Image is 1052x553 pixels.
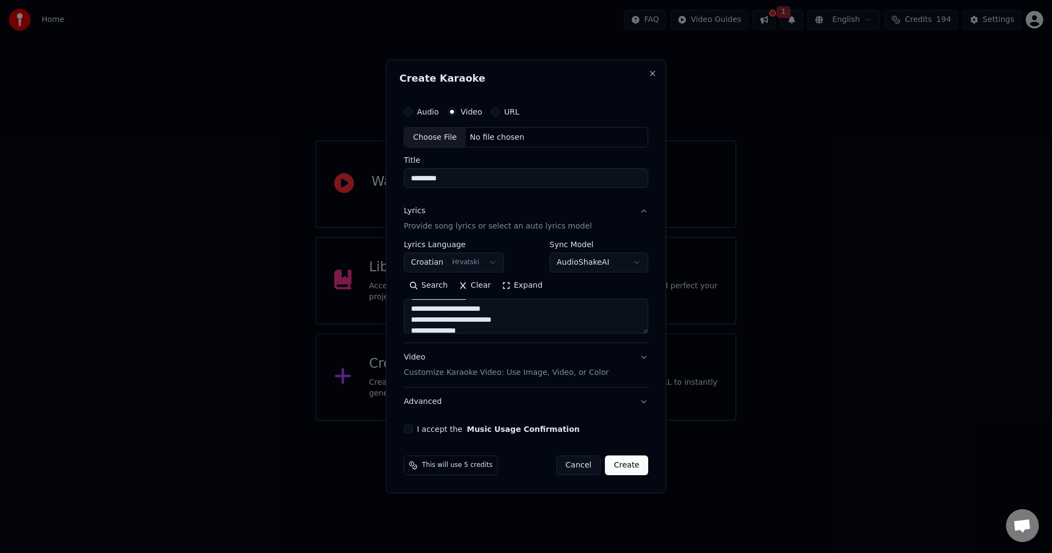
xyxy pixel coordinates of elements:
[461,108,482,116] label: Video
[404,352,609,379] div: Video
[453,277,496,295] button: Clear
[605,455,648,475] button: Create
[556,455,601,475] button: Cancel
[404,206,425,217] div: Lyrics
[404,128,466,147] div: Choose File
[404,277,453,295] button: Search
[467,425,580,433] button: I accept the
[417,425,580,433] label: I accept the
[404,367,609,378] p: Customize Karaoke Video: Use Image, Video, or Color
[550,241,648,249] label: Sync Model
[404,241,504,249] label: Lyrics Language
[404,221,592,232] p: Provide song lyrics or select an auto lyrics model
[466,132,529,143] div: No file chosen
[504,108,519,116] label: URL
[496,277,548,295] button: Expand
[399,73,653,83] h2: Create Karaoke
[422,461,493,470] span: This will use 5 credits
[404,344,648,387] button: VideoCustomize Karaoke Video: Use Image, Video, or Color
[404,157,648,164] label: Title
[404,197,648,241] button: LyricsProvide song lyrics or select an auto lyrics model
[404,387,648,416] button: Advanced
[404,241,648,343] div: LyricsProvide song lyrics or select an auto lyrics model
[417,108,439,116] label: Audio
